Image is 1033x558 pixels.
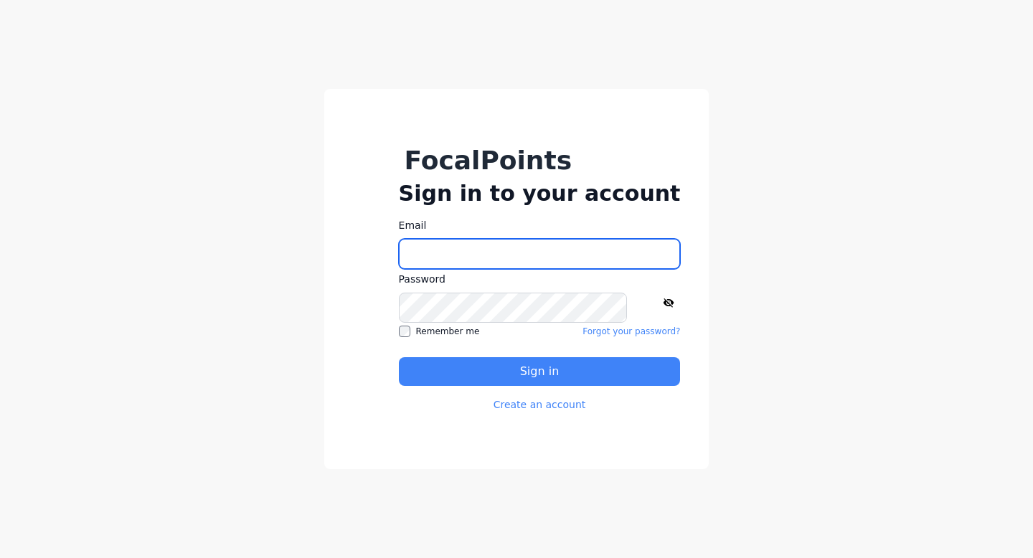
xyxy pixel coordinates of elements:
[399,326,410,337] input: Remember me
[399,218,681,233] label: Email
[399,326,480,337] label: Remember me
[399,181,681,207] h2: Sign in to your account
[405,146,572,175] h1: FocalPoints
[399,272,681,287] label: Password
[494,397,586,412] a: Create an account
[399,357,681,386] button: Sign in
[582,326,680,337] a: Forgot your password?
